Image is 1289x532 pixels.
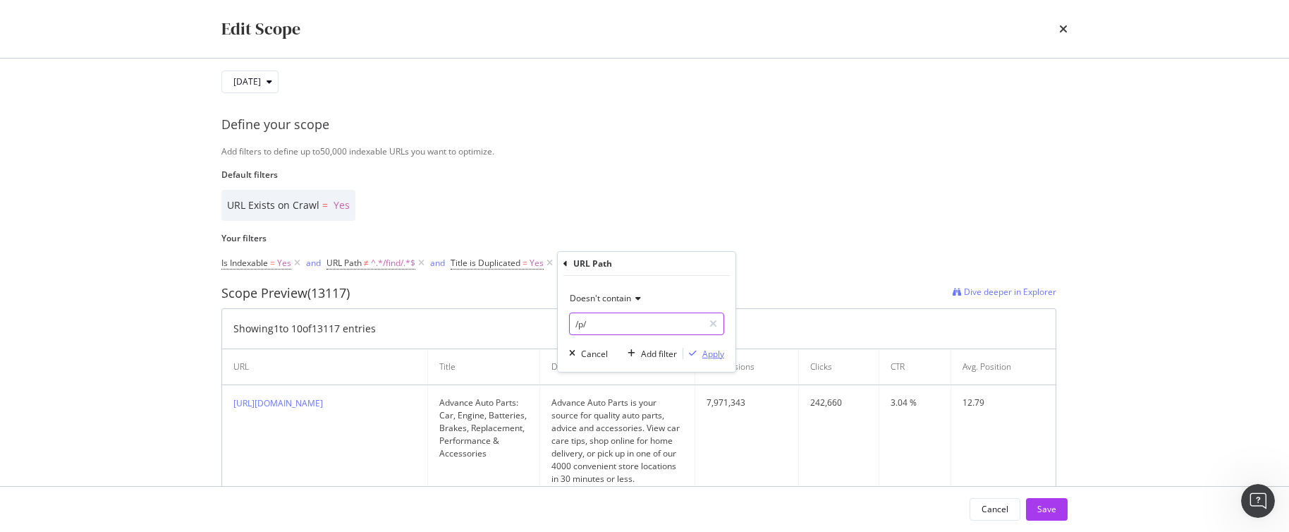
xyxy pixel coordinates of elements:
[326,257,362,269] span: URL Path
[277,253,291,273] span: Yes
[306,257,321,269] div: and
[334,198,350,212] span: Yes
[964,286,1056,298] span: Dive deeper in Explorer
[702,348,724,360] div: Apply
[799,349,879,385] th: Clicks
[227,198,319,212] span: URL Exists on Crawl
[451,257,520,269] span: Title is Duplicated
[622,346,677,361] button: Add filter
[523,257,527,269] span: =
[1059,17,1068,41] div: times
[439,397,528,460] div: Advance Auto Parts: Car, Engine, Batteries, Brakes, Replacement, Performance & Accessories
[963,397,1044,409] div: 12.79
[707,397,788,409] div: 7,971,343
[573,258,612,270] div: URL Path
[530,253,544,273] span: Yes
[371,253,415,273] span: ^.*/find/.*$
[683,346,724,361] button: Apply
[695,349,800,385] th: Impressions
[1241,484,1275,518] iframe: Intercom live chat
[641,348,677,360] div: Add filter
[879,349,951,385] th: CTR
[430,256,445,270] button: and
[1026,498,1068,521] button: Save
[233,322,376,336] div: Showing 1 to 10 of 13117 entries
[563,346,608,361] button: Cancel
[951,349,1056,385] th: Avg. Position
[221,257,268,269] span: Is Indexable
[221,232,1056,244] label: Your filters
[891,397,939,409] div: 3.04 %
[222,349,428,385] th: URL
[982,503,1008,515] div: Cancel
[233,75,261,87] span: 2025 Jun. 7th
[233,397,323,409] a: [URL][DOMAIN_NAME]
[540,349,695,385] th: Description
[221,17,300,41] div: Edit Scope
[581,348,608,360] div: Cancel
[430,257,445,269] div: and
[364,257,369,269] span: ≠
[953,284,1056,303] a: Dive deeper in Explorer
[810,397,867,409] div: 242,660
[221,71,279,93] button: [DATE]
[1037,503,1056,515] div: Save
[221,169,1056,181] label: Default filters
[556,255,612,272] button: Add Filter
[270,257,275,269] span: =
[221,145,1068,157] div: Add filters to define up to 50,000 indexable URLs you want to optimize.
[221,284,350,303] div: Scope Preview (13117)
[306,256,321,270] button: and
[570,292,631,304] span: Doesn't contain
[428,349,540,385] th: Title
[970,498,1020,521] button: Cancel
[322,198,328,212] span: =
[551,397,683,485] div: Advance Auto Parts is your source for quality auto parts, advice and accessories. View car care t...
[221,116,1068,134] div: Define your scope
